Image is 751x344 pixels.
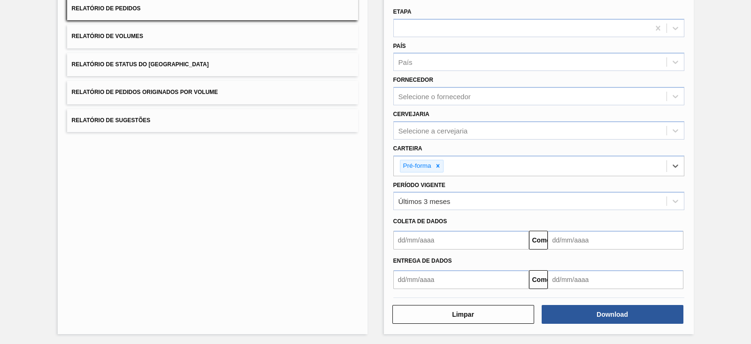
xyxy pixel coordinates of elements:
[452,311,474,318] font: Limpar
[392,305,534,324] button: Limpar
[67,53,358,76] button: Relatório de Status do [GEOGRAPHIC_DATA]
[67,81,358,104] button: Relatório de Pedidos Originados por Volume
[72,117,151,124] font: Relatório de Sugestões
[548,231,683,250] input: dd/mm/aaaa
[398,93,471,101] font: Selecione o fornecedor
[72,5,141,12] font: Relatório de Pedidos
[393,8,412,15] font: Etapa
[393,270,529,289] input: dd/mm/aaaa
[393,182,445,188] font: Período Vigente
[393,218,447,225] font: Coleta de dados
[393,43,406,49] font: País
[72,33,143,40] font: Relatório de Volumes
[532,236,554,244] font: Comeu
[393,111,429,117] font: Cervejaria
[398,58,413,66] font: País
[67,25,358,48] button: Relatório de Volumes
[393,231,529,250] input: dd/mm/aaaa
[393,77,433,83] font: Fornecedor
[542,305,683,324] button: Download
[398,197,451,205] font: Últimos 3 meses
[72,89,218,96] font: Relatório de Pedidos Originados por Volume
[67,109,358,132] button: Relatório de Sugestões
[403,162,431,169] font: Pré-forma
[529,231,548,250] button: Comeu
[597,311,628,318] font: Download
[398,126,468,134] font: Selecione a cervejaria
[529,270,548,289] button: Comeu
[548,270,683,289] input: dd/mm/aaaa
[393,145,422,152] font: Carteira
[393,258,452,264] font: Entrega de dados
[72,61,209,68] font: Relatório de Status do [GEOGRAPHIC_DATA]
[532,276,554,283] font: Comeu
